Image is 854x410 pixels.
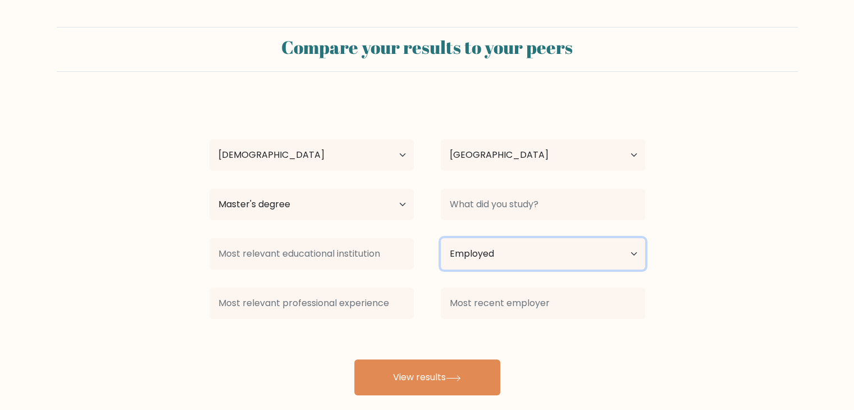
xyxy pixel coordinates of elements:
button: View results [354,359,500,395]
h2: Compare your results to your peers [63,37,791,58]
input: Most recent employer [441,288,645,319]
input: What did you study? [441,189,645,220]
input: Most relevant educational institution [209,238,414,270]
input: Most relevant professional experience [209,288,414,319]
